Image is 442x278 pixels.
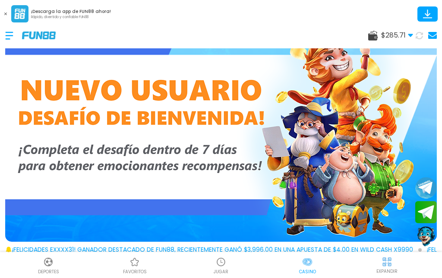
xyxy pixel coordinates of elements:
a: CasinoCasinoCasino [264,256,350,275]
span: ¡FELICIDADES exxxx31! GANADOR DESTACADO DE FUN88, RECIENTEMENTE GANÓ $3,996.00 EN UNA APUESTA DE ... [12,245,422,254]
a: Casino JugarCasino JugarJUGAR [178,256,264,275]
p: favoritos [123,269,147,275]
img: App Logo [11,5,28,22]
button: Contact customer service [415,225,437,248]
p: Casino [299,269,316,275]
p: JUGAR [214,269,228,275]
span: $ 285.71 [381,30,413,41]
img: Deportes [43,257,54,267]
p: EXPANDIR [376,268,398,275]
img: Casino Jugar [216,257,226,267]
p: Rápido, divertido y confiable FUN88 [31,15,111,20]
a: DeportesDeportesDeportes [5,256,92,275]
button: Join telegram channel [415,177,437,199]
img: hide [382,256,392,267]
button: Join telegram [415,201,437,224]
img: Company Logo [22,32,56,39]
img: Bono de Nuevo Jugador [5,26,437,242]
p: ¡Descarga la app de FUN88 ahora! [31,8,111,15]
p: Deportes [38,269,59,275]
a: Casino FavoritosCasino Favoritosfavoritos [92,256,178,275]
img: Casino Favoritos [129,257,140,267]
